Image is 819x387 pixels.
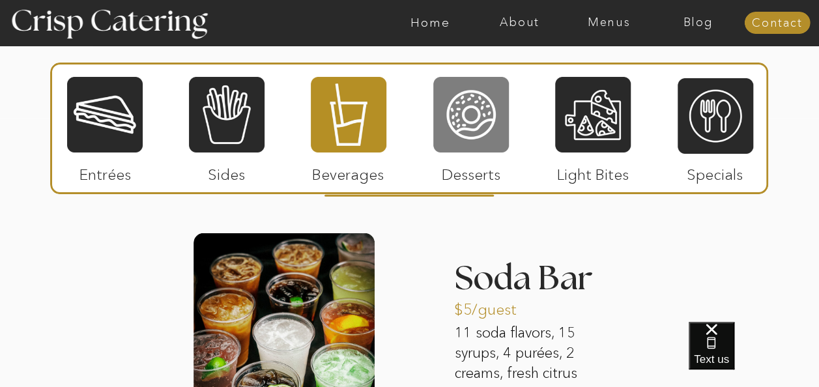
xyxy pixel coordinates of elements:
[564,16,654,29] a: Menus
[689,322,819,387] iframe: podium webchat widget bubble
[428,152,515,190] p: Desserts
[454,287,541,325] p: $5/guest
[455,262,636,298] h3: Soda Bar
[672,152,758,190] p: Specials
[744,17,810,30] a: Contact
[62,152,149,190] p: Entrées
[654,16,743,29] a: Blog
[455,323,617,386] p: 11 soda flavors, 15 syrups, 4 purées, 2 creams, fresh citrus
[475,16,564,29] a: About
[305,152,392,190] p: Beverages
[550,152,637,190] p: Light Bites
[386,16,475,29] a: Home
[183,152,270,190] p: Sides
